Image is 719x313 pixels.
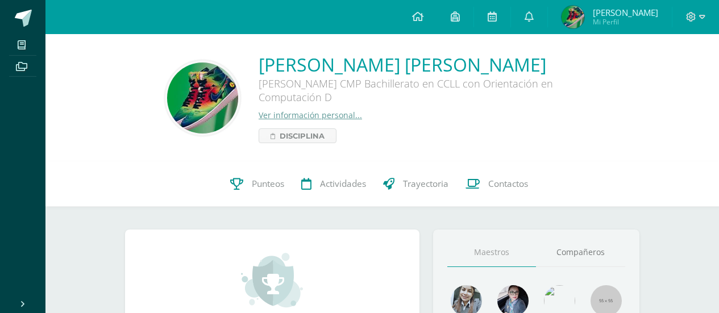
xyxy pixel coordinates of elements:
[375,161,457,207] a: Trayectoria
[447,238,537,267] a: Maestros
[280,129,325,143] span: Disciplina
[293,161,375,207] a: Actividades
[259,128,336,143] a: Disciplina
[222,161,293,207] a: Punteos
[259,77,600,110] div: [PERSON_NAME] CMP Bachillerato en CCLL con Orientación en Computación D
[259,110,362,120] a: Ver información personal...
[593,17,658,27] span: Mi Perfil
[320,178,366,190] span: Actividades
[536,238,625,267] a: Compañeros
[241,252,303,308] img: achievement_small.png
[403,178,448,190] span: Trayectoria
[593,7,658,18] span: [PERSON_NAME]
[167,62,238,133] img: 55e5eb9952d54dc4ffe1563972b599e4.png
[259,52,600,77] a: [PERSON_NAME] [PERSON_NAME]
[488,178,528,190] span: Contactos
[457,161,537,207] a: Contactos
[252,178,284,190] span: Punteos
[562,6,584,28] img: 97032322cc9f71459aa69d7afb02c43b.png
